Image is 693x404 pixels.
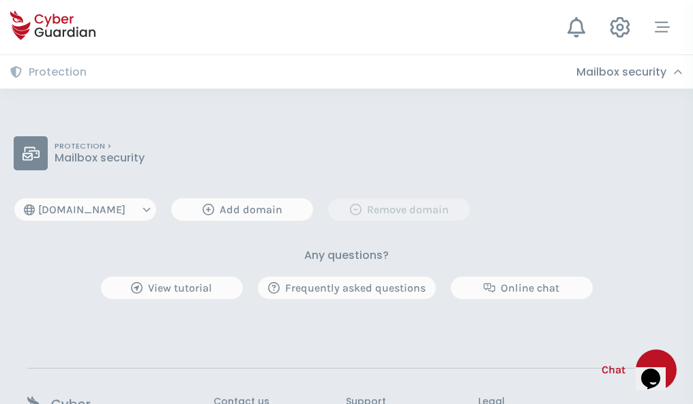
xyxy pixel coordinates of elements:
h3: Any questions? [304,249,389,262]
div: Remove domain [338,202,460,218]
button: View tutorial [100,276,244,300]
button: Frequently asked questions [257,276,437,300]
button: Add domain [171,198,314,221]
p: Mailbox security [55,151,145,165]
p: PROTECTION > [55,142,145,151]
span: Chat [602,362,625,378]
div: Add domain [181,202,303,218]
h3: Protection [29,65,87,79]
h3: Mailbox security [576,65,666,79]
iframe: chat widget [636,349,679,390]
div: Mailbox security [576,65,683,79]
div: Online chat [461,280,583,296]
div: View tutorial [111,280,233,296]
button: Online chat [450,276,593,300]
button: Remove domain [327,198,471,221]
div: Frequently asked questions [268,280,426,296]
